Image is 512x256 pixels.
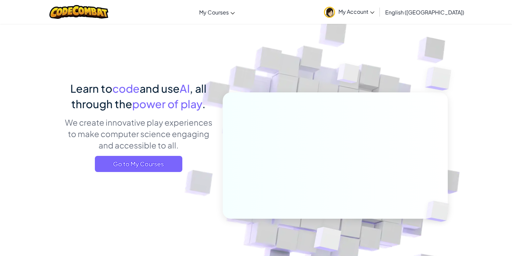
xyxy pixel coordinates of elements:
[140,82,180,95] span: and use
[338,8,374,15] span: My Account
[202,97,206,111] span: .
[132,97,202,111] span: power of play
[412,50,470,107] img: Overlap cubes
[49,5,108,19] img: CodeCombat logo
[70,82,112,95] span: Learn to
[180,82,190,95] span: AI
[199,9,229,16] span: My Courses
[385,9,464,16] span: English ([GEOGRAPHIC_DATA])
[196,3,238,21] a: My Courses
[415,187,465,236] img: Overlap cubes
[112,82,140,95] span: code
[321,1,378,23] a: My Account
[324,7,335,18] img: avatar
[382,3,468,21] a: English ([GEOGRAPHIC_DATA])
[325,50,373,100] img: Overlap cubes
[64,117,213,151] p: We create innovative play experiences to make computer science engaging and accessible to all.
[95,156,182,172] a: Go to My Courses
